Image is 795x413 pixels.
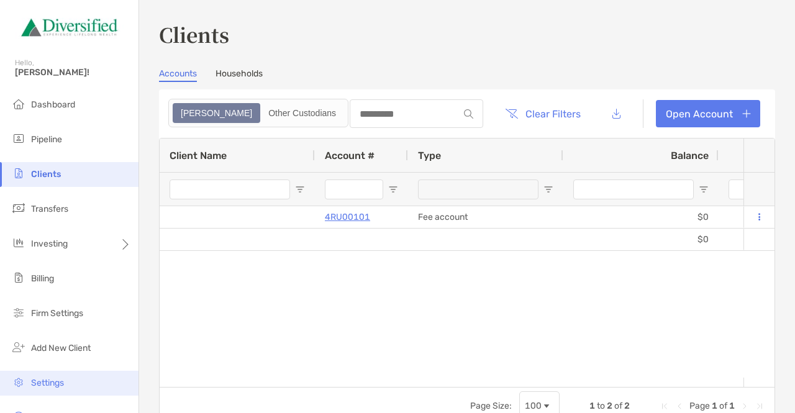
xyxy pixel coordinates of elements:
[675,401,684,411] div: Previous Page
[295,184,305,194] button: Open Filter Menu
[159,20,775,48] h3: Clients
[31,343,91,353] span: Add New Client
[689,401,710,411] span: Page
[170,179,290,199] input: Client Name Filter Input
[11,201,26,216] img: transfers icon
[388,184,398,194] button: Open Filter Menu
[607,401,612,411] span: 2
[11,305,26,320] img: firm-settings icon
[31,238,68,249] span: Investing
[170,150,227,161] span: Client Name
[174,104,259,122] div: Zoe
[573,179,694,199] input: Balance Filter Input
[464,109,473,119] img: input icon
[755,401,765,411] div: Last Page
[624,401,630,411] span: 2
[418,150,441,161] span: Type
[261,104,343,122] div: Other Custodians
[325,209,370,225] a: 4RU00101
[470,401,512,411] div: Page Size:
[325,150,375,161] span: Account #
[31,273,54,284] span: Billing
[31,99,75,110] span: Dashboard
[11,235,26,250] img: investing icon
[15,67,131,78] span: [PERSON_NAME]!
[543,184,553,194] button: Open Filter Menu
[31,378,64,388] span: Settings
[325,179,383,199] input: Account # Filter Input
[699,184,709,194] button: Open Filter Menu
[597,401,605,411] span: to
[671,150,709,161] span: Balance
[614,401,622,411] span: of
[31,204,68,214] span: Transfers
[11,340,26,355] img: add_new_client icon
[31,308,83,319] span: Firm Settings
[563,206,719,228] div: $0
[11,270,26,285] img: billing icon
[656,100,760,127] a: Open Account
[11,374,26,389] img: settings icon
[15,5,124,50] img: Zoe Logo
[216,68,263,82] a: Households
[563,229,719,250] div: $0
[525,401,542,411] div: 100
[740,401,750,411] div: Next Page
[719,401,727,411] span: of
[660,401,670,411] div: First Page
[31,134,62,145] span: Pipeline
[11,96,26,111] img: dashboard icon
[712,401,717,411] span: 1
[168,99,348,127] div: segmented control
[11,131,26,146] img: pipeline icon
[11,166,26,181] img: clients icon
[408,206,563,228] div: Fee account
[159,68,197,82] a: Accounts
[729,401,735,411] span: 1
[496,100,590,127] button: Clear Filters
[31,169,61,179] span: Clients
[589,401,595,411] span: 1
